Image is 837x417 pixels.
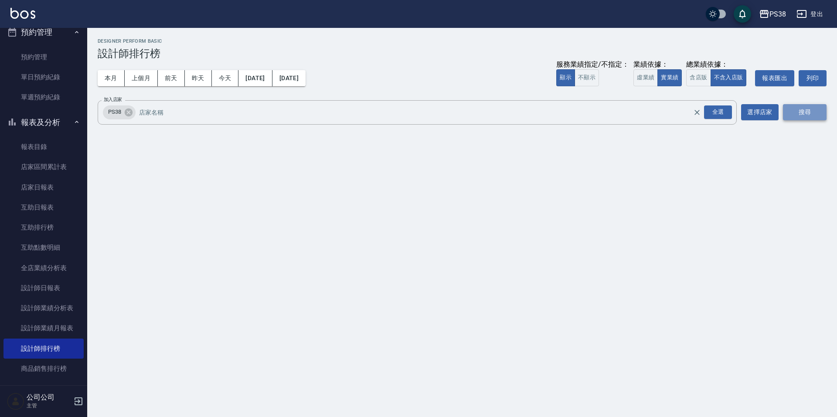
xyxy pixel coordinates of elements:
[212,70,239,86] button: 今天
[793,6,827,22] button: 登出
[3,258,84,278] a: 全店業績分析表
[686,69,711,86] button: 含店販
[704,105,732,119] div: 全選
[686,60,751,69] div: 總業績依據：
[103,108,126,116] span: PS38
[3,111,84,134] button: 報表及分析
[3,87,84,107] a: 單週預約紀錄
[272,70,306,86] button: [DATE]
[3,217,84,237] a: 互助排行榜
[734,5,751,23] button: save
[633,69,658,86] button: 虛業績
[3,67,84,87] a: 單日預約紀錄
[238,70,272,86] button: [DATE]
[3,237,84,258] a: 互助點數明細
[702,104,734,121] button: Open
[711,69,747,86] button: 不含入店販
[691,106,703,119] button: Clear
[27,393,71,402] h5: 公司公司
[3,359,84,379] a: 商品銷售排行榜
[799,70,827,86] button: 列印
[755,5,789,23] button: PS38
[3,47,84,67] a: 預約管理
[3,157,84,177] a: 店家區間累計表
[125,70,158,86] button: 上個月
[98,70,125,86] button: 本月
[556,69,575,86] button: 顯示
[98,38,827,44] h2: Designer Perform Basic
[657,69,682,86] button: 實業績
[98,47,827,60] h3: 設計師排行榜
[3,339,84,359] a: 設計師排行榜
[3,298,84,318] a: 設計師業績分析表
[3,278,84,298] a: 設計師日報表
[783,104,827,120] button: 搜尋
[769,9,786,20] div: PS38
[3,177,84,197] a: 店家日報表
[137,105,708,120] input: 店家名稱
[104,96,122,103] label: 加入店家
[556,60,629,69] div: 服務業績指定/不指定：
[3,318,84,338] a: 設計師業績月報表
[755,70,794,86] button: 報表匯出
[27,402,71,410] p: 主管
[741,104,779,120] button: 選擇店家
[185,70,212,86] button: 昨天
[103,105,136,119] div: PS38
[575,69,599,86] button: 不顯示
[3,137,84,157] a: 報表目錄
[158,70,185,86] button: 前天
[3,197,84,217] a: 互助日報表
[633,60,682,69] div: 業績依據：
[7,393,24,410] img: Person
[3,379,84,399] a: 商品消耗明細
[10,8,35,19] img: Logo
[3,21,84,44] button: 預約管理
